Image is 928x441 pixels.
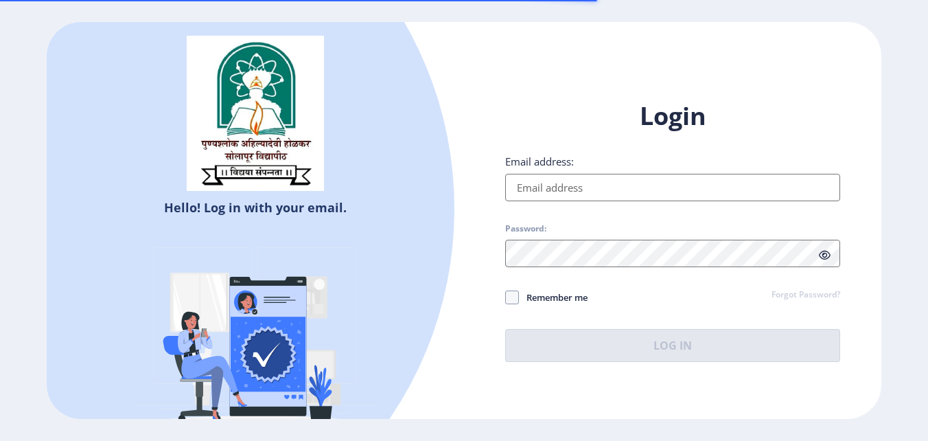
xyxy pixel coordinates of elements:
span: Remember me [519,289,588,306]
img: sulogo.png [187,36,324,191]
h1: Login [505,100,840,133]
button: Log In [505,329,840,362]
label: Email address: [505,155,574,168]
input: Email address [505,174,840,201]
a: Forgot Password? [772,289,840,302]
label: Password: [505,223,546,234]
